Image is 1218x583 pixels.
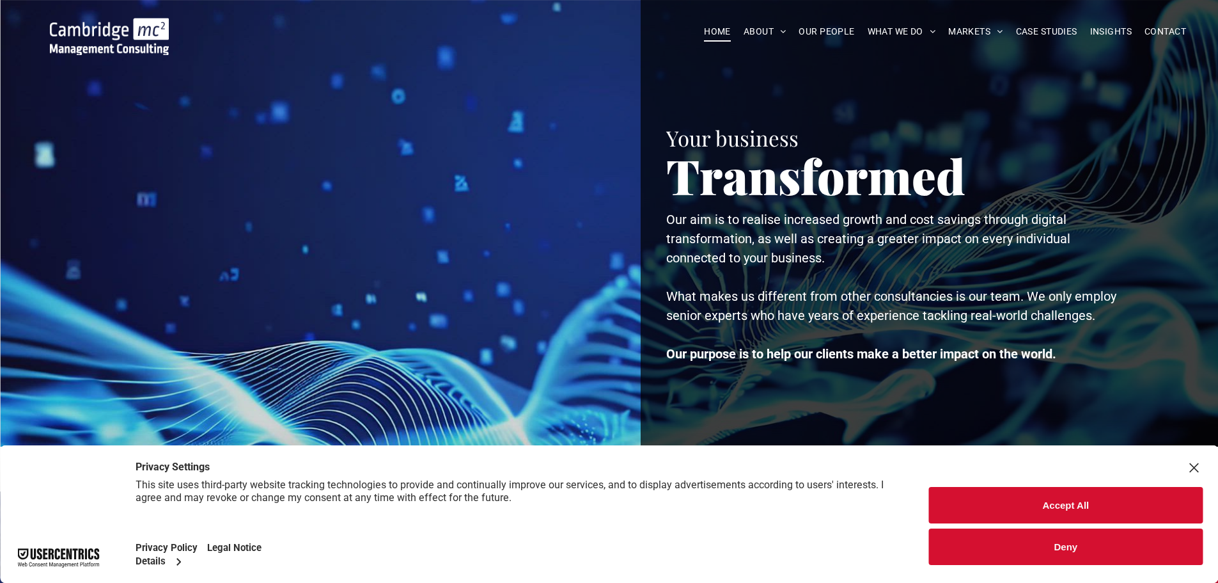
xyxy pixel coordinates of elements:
[861,22,942,42] a: WHAT WE DO
[666,346,1056,362] strong: Our purpose is to help our clients make a better impact on the world.
[1084,22,1138,42] a: INSIGHTS
[737,22,793,42] a: ABOUT
[942,22,1009,42] a: MARKETS
[1138,22,1192,42] a: CONTACT
[1010,22,1084,42] a: CASE STUDIES
[666,212,1070,266] span: Our aim is to realise increased growth and cost savings through digital transformation, as well a...
[698,22,737,42] a: HOME
[50,20,169,33] a: Your Business Transformed | Cambridge Management Consulting
[666,143,965,207] span: Transformed
[792,22,861,42] a: OUR PEOPLE
[50,18,169,55] img: Go to Homepage
[666,124,799,152] span: Your business
[666,289,1116,323] span: What makes us different from other consultancies is our team. We only employ senior experts who h...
